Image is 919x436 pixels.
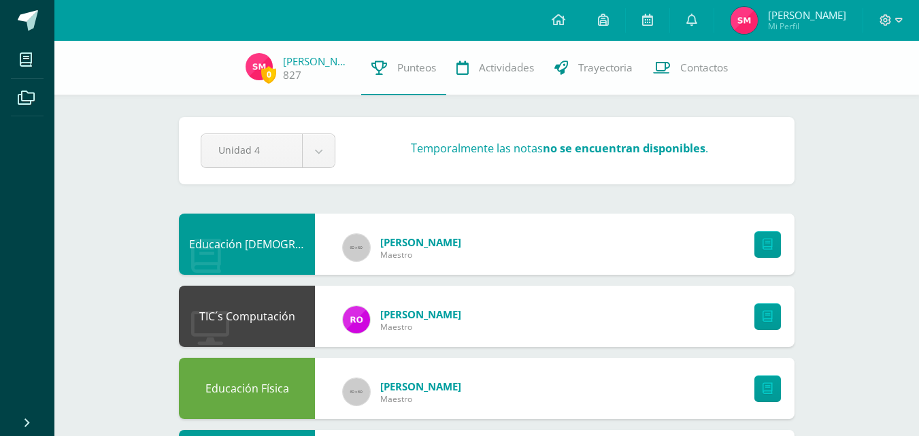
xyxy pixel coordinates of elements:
[380,393,461,405] span: Maestro
[380,321,461,333] span: Maestro
[343,306,370,333] img: 1372173d9c36a2fec6213f9422fd5266.png
[768,20,846,32] span: Mi Perfil
[411,141,708,156] h3: Temporalmente las notas .
[261,66,276,83] span: 0
[343,378,370,405] img: 60x60
[680,61,728,75] span: Contactos
[380,307,461,321] span: [PERSON_NAME]
[479,61,534,75] span: Actividades
[361,41,446,95] a: Punteos
[380,249,461,261] span: Maestro
[201,134,335,167] a: Unidad 4
[343,234,370,261] img: 60x60
[768,8,846,22] span: [PERSON_NAME]
[578,61,633,75] span: Trayectoria
[643,41,738,95] a: Contactos
[246,53,273,80] img: 55e7213db05bd3990b1bb0a39ed178c7.png
[380,235,461,249] span: [PERSON_NAME]
[543,141,705,156] strong: no se encuentran disponibles
[283,54,351,68] a: [PERSON_NAME]
[179,358,315,419] div: Educación Física
[380,380,461,393] span: [PERSON_NAME]
[218,134,285,166] span: Unidad 4
[179,286,315,347] div: TIC´s Computación
[179,214,315,275] div: Educación Cristiana
[397,61,436,75] span: Punteos
[731,7,758,34] img: 55e7213db05bd3990b1bb0a39ed178c7.png
[544,41,643,95] a: Trayectoria
[446,41,544,95] a: Actividades
[283,68,301,82] a: 827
